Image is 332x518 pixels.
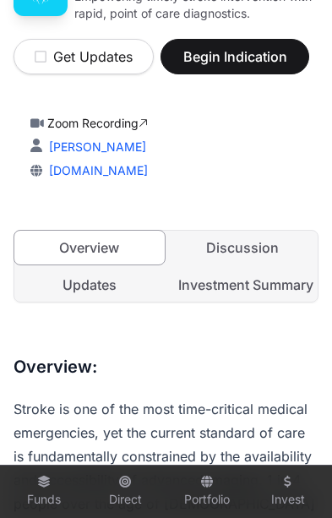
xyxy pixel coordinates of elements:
h3: Overview: [14,353,318,380]
a: Portfolio [173,469,241,515]
button: Get Updates [14,39,154,74]
a: Direct [91,469,159,515]
iframe: Chat Widget [248,437,332,518]
a: Updates [14,268,165,302]
a: Zoom Recording [47,116,148,130]
a: Begin Indication [161,56,309,73]
button: Begin Indication [161,39,309,74]
nav: Tabs [14,231,318,302]
a: Funds [10,469,78,515]
a: Overview [14,230,166,265]
a: [PERSON_NAME] [46,139,146,154]
a: Discussion [168,231,318,264]
span: Begin Indication [182,46,288,67]
a: Investment Summary [168,268,318,302]
a: [DOMAIN_NAME] [42,163,148,177]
